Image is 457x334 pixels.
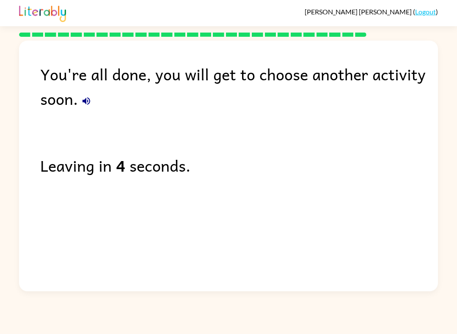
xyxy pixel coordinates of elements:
img: Literably [19,3,66,22]
div: Leaving in seconds. [40,153,438,178]
a: Logout [415,8,436,16]
div: You're all done, you will get to choose another activity soon. [40,62,438,111]
span: [PERSON_NAME] [PERSON_NAME] [305,8,413,16]
b: 4 [116,153,125,178]
div: ( ) [305,8,438,16]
